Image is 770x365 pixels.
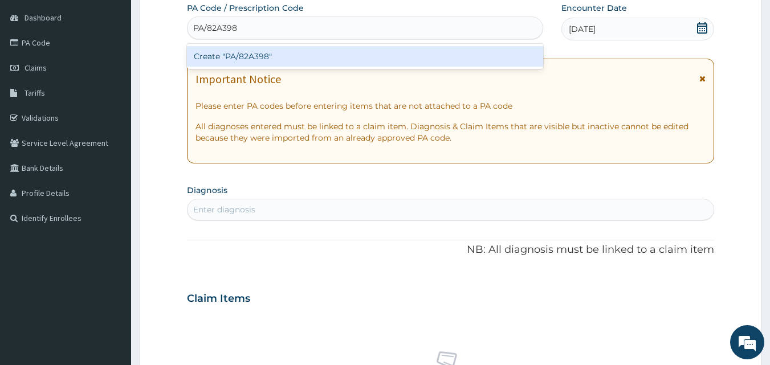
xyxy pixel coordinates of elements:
span: Tariffs [25,88,45,98]
div: Enter diagnosis [193,204,255,215]
div: Create "PA/82A398" [187,46,544,67]
p: NB: All diagnosis must be linked to a claim item [187,243,715,257]
label: PA Code / Prescription Code [187,2,304,14]
p: Please enter PA codes before entering items that are not attached to a PA code [195,100,706,112]
p: All diagnoses entered must be linked to a claim item. Diagnosis & Claim Items that are visible bu... [195,121,706,143]
label: Diagnosis [187,184,227,196]
div: Chat with us now [59,64,192,79]
span: We're online! [66,110,157,225]
span: [DATE] [569,23,596,35]
h1: Important Notice [195,73,281,85]
label: Encounter Date [561,2,627,14]
img: d_794563401_company_1708531726252_794563401 [21,57,46,85]
span: Claims [25,63,47,73]
div: Minimize live chat window [187,6,214,33]
h3: Claim Items [187,293,250,305]
textarea: Type your message and hit 'Enter' [6,244,217,284]
span: Dashboard [25,13,62,23]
